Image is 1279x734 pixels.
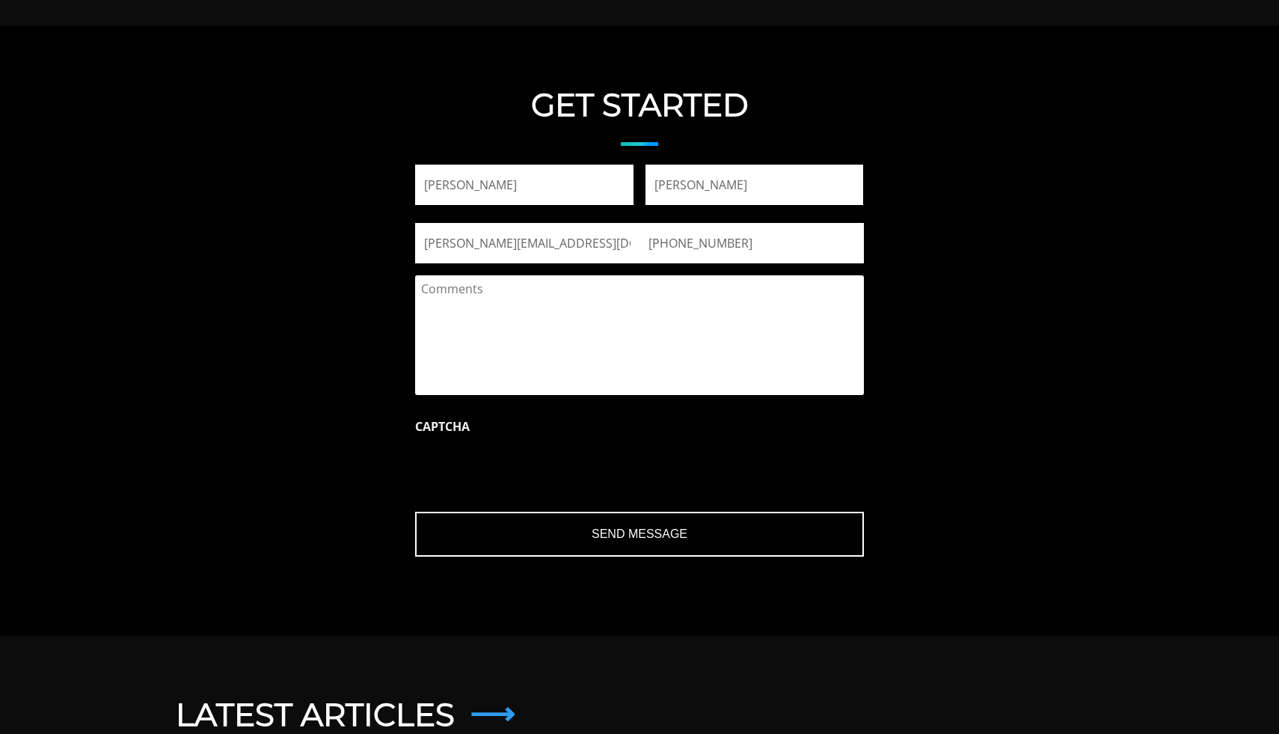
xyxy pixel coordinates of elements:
[645,165,864,205] input: Last Name
[639,223,864,263] input: Phone Number
[415,441,642,500] iframe: reCAPTCHA
[415,165,634,205] input: First Name
[176,696,1103,733] a: LATEST ARTICLES
[415,512,864,557] input: Send Message
[1010,560,1279,734] iframe: Chat Widget
[415,419,470,435] label: CAPTCHA
[415,223,639,263] input: Email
